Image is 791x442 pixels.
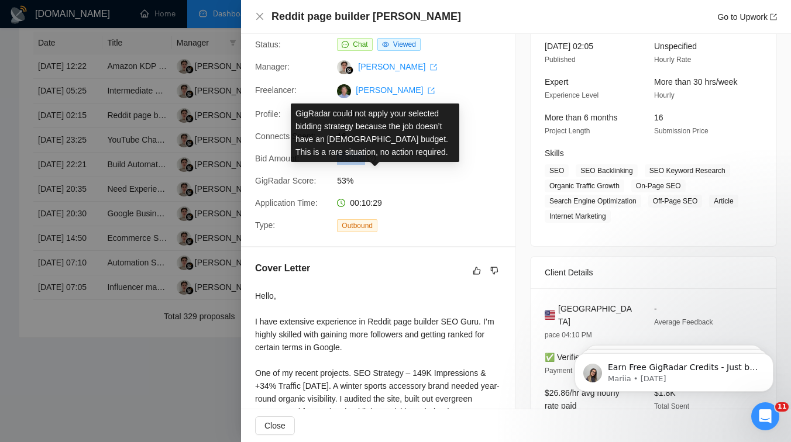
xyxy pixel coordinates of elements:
[337,199,345,207] span: clock-circle
[709,195,738,208] span: Article
[255,40,281,49] span: Status:
[557,329,791,410] iframe: Intercom notifications message
[473,266,481,275] span: like
[545,77,568,87] span: Expert
[545,91,599,99] span: Experience Level
[545,56,576,64] span: Published
[430,64,437,71] span: export
[654,304,657,313] span: -
[545,331,592,339] span: pace 04:10 PM
[393,40,416,49] span: Viewed
[358,62,437,71] a: [PERSON_NAME] export
[353,40,367,49] span: Chat
[255,85,297,95] span: Freelancer:
[382,41,389,48] span: eye
[255,416,295,435] button: Close
[337,174,513,187] span: 53%
[545,210,611,223] span: Internet Marketing
[717,12,777,22] a: Go to Upworkexport
[645,164,730,177] span: SEO Keyword Research
[490,266,498,275] span: dislike
[545,179,624,192] span: Organic Traffic Growth
[291,103,459,162] div: GigRadar could not apply your selected bidding strategy because the job doesn’t have an [DEMOGRAP...
[255,62,290,71] span: Manager:
[631,179,686,192] span: On-Page SEO
[654,77,737,87] span: More than 30 hrs/week
[545,367,608,375] span: Payment Verification
[264,419,286,432] span: Close
[255,198,318,208] span: Application Time:
[255,12,264,22] button: Close
[558,302,635,328] span: [GEOGRAPHIC_DATA]
[654,56,691,64] span: Hourly Rate
[428,87,435,94] span: export
[545,113,618,122] span: More than 6 months
[337,84,351,98] img: c14TmU57zyDH6TkW9TRJ35VrM4ehjV6iI_67cVwUV1fhOyjTsfHlN8SejiYQKqJa_Q
[255,176,316,185] span: GigRadar Score:
[255,261,310,275] h5: Cover Letter
[775,402,789,412] span: 11
[487,264,501,278] button: dislike
[545,353,584,362] span: ✅ Verified
[255,12,264,21] span: close
[654,91,675,99] span: Hourly
[545,309,555,322] img: 🇺🇸
[356,85,435,95] a: [PERSON_NAME] export
[545,388,620,410] span: $26.86/hr avg hourly rate paid
[342,41,349,48] span: message
[255,109,281,119] span: Profile:
[576,164,637,177] span: SEO Backlinking
[545,257,762,288] div: Client Details
[654,318,713,326] span: Average Feedback
[770,13,777,20] span: export
[337,219,377,232] span: Outbound
[271,9,461,24] h4: Reddit page builder [PERSON_NAME]
[545,149,564,158] span: Skills
[345,66,353,74] img: gigradar-bm.png
[654,42,697,51] span: Unspecified
[545,127,590,135] span: Project Length
[545,42,593,51] span: [DATE] 02:05
[470,264,484,278] button: like
[545,164,569,177] span: SEO
[648,195,702,208] span: Off-Page SEO
[545,195,641,208] span: Search Engine Optimization
[654,113,663,122] span: 16
[255,220,275,230] span: Type:
[350,198,382,208] span: 00:10:29
[654,127,709,135] span: Submission Price
[255,154,300,163] span: Bid Amount:
[751,402,779,430] iframe: Intercom live chat
[255,132,316,141] span: Connects Spent:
